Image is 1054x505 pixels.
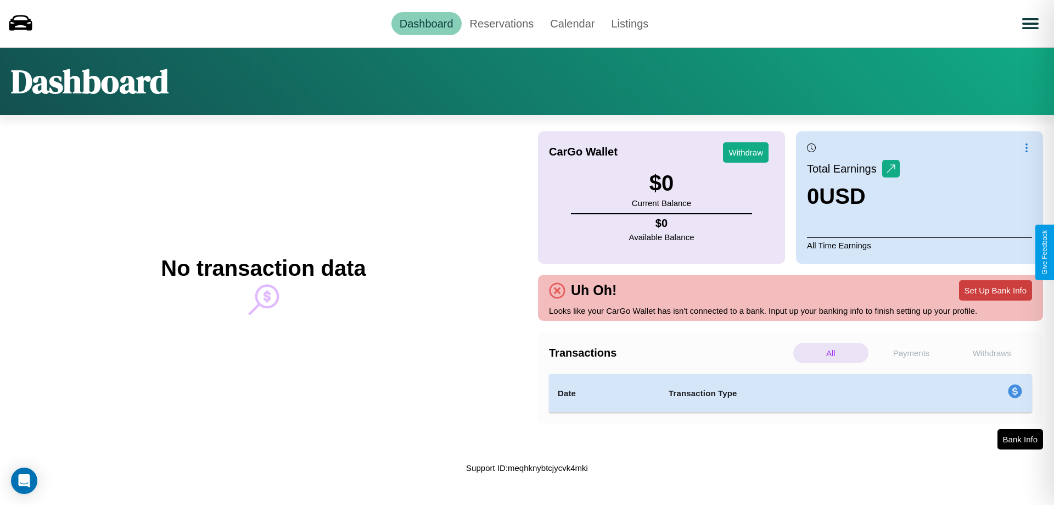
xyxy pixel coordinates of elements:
[542,12,603,35] a: Calendar
[565,282,622,298] h4: Uh Oh!
[997,429,1043,449] button: Bank Info
[11,468,37,494] div: Open Intercom Messenger
[549,374,1032,413] table: simple table
[807,184,900,209] h3: 0 USD
[549,347,790,359] h4: Transactions
[462,12,542,35] a: Reservations
[632,196,691,210] p: Current Balance
[793,343,868,363] p: All
[954,343,1029,363] p: Withdraws
[558,387,651,400] h4: Date
[549,146,618,158] h4: CarGo Wallet
[632,171,691,196] h3: $ 0
[466,460,588,475] p: Support ID: meqhknybtcjycvk4mki
[959,280,1032,301] button: Set Up Bank Info
[629,230,694,245] p: Available Balance
[11,59,169,104] h1: Dashboard
[1041,230,1049,275] div: Give Feedback
[807,237,1032,253] p: All Time Earnings
[874,343,949,363] p: Payments
[603,12,657,35] a: Listings
[1015,8,1046,39] button: Open menu
[549,303,1032,318] p: Looks like your CarGo Wallet has isn't connected to a bank. Input up your banking info to finish ...
[723,142,769,163] button: Withdraw
[391,12,462,35] a: Dashboard
[669,387,918,400] h4: Transaction Type
[161,256,366,281] h2: No transaction data
[629,217,694,230] h4: $ 0
[807,159,882,179] p: Total Earnings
